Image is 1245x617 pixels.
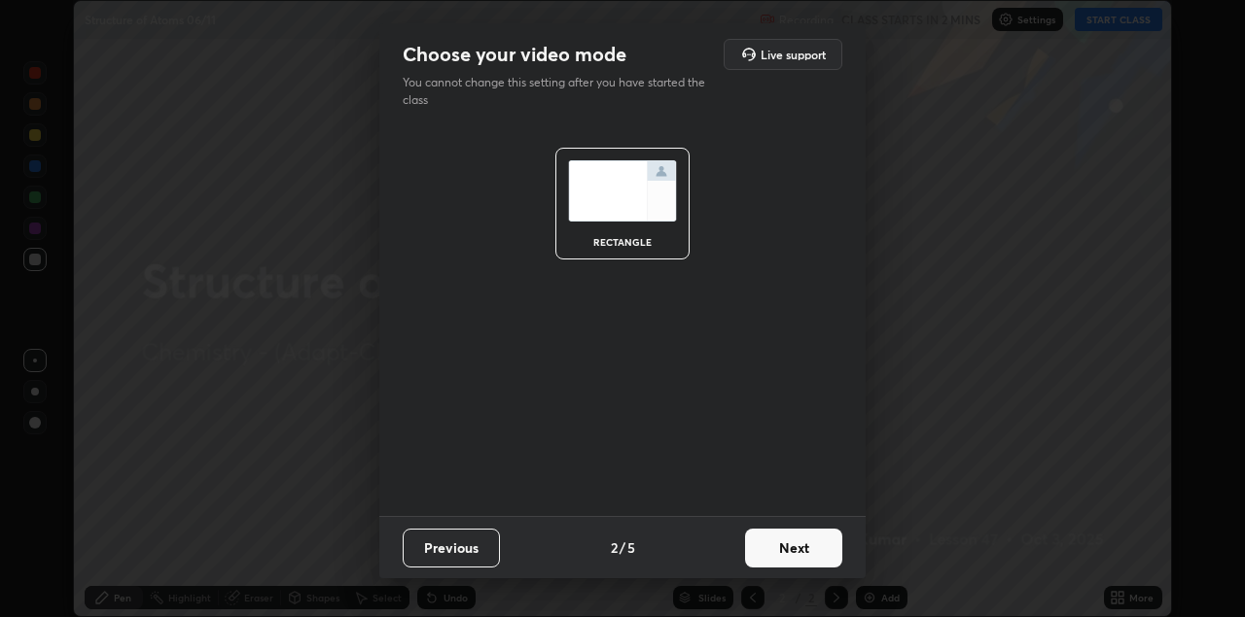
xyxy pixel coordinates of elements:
h4: / [620,537,625,558]
img: normalScreenIcon.ae25ed63.svg [568,160,677,222]
h5: Live support [761,49,826,60]
button: Previous [403,529,500,567]
div: rectangle [584,237,661,247]
button: Next [745,529,842,567]
h4: 2 [611,537,618,558]
h4: 5 [627,537,635,558]
h2: Choose your video mode [403,42,626,67]
p: You cannot change this setting after you have started the class [403,74,718,109]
